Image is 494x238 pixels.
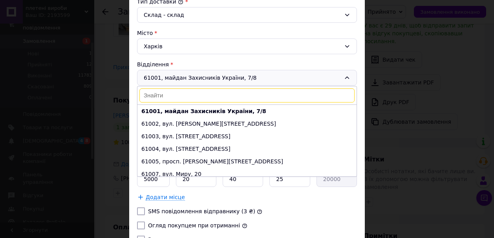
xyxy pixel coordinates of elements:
li: 61002, вул. [PERSON_NAME][STREET_ADDRESS] [137,117,357,130]
li: 61004, вул. [STREET_ADDRESS] [137,143,357,155]
label: SMS повідомлення відправнику (3 ₴) [148,208,255,214]
div: Склад - склад [144,11,341,19]
label: Огляд покупцем при отриманні [148,222,240,229]
li: 61005, просп. [PERSON_NAME][STREET_ADDRESS] [137,155,357,168]
span: Додати місце [146,194,185,201]
li: 61003, вул. [STREET_ADDRESS] [137,130,357,143]
li: 61007, вул. Миру, 20 [137,168,357,180]
div: 61001, майдан Захисників України, 7/8 [137,70,357,86]
div: Відділення [137,60,357,68]
b: 61001, майдан Захисників України, 7/8 [141,108,266,114]
div: Харків [137,38,357,54]
div: Місто [137,29,357,37]
input: Знайти [139,88,355,103]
